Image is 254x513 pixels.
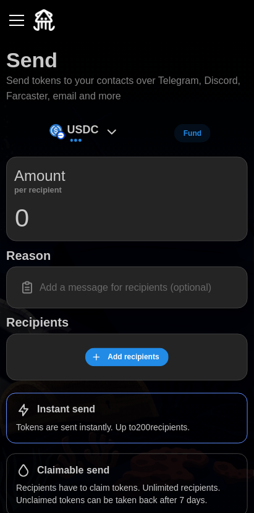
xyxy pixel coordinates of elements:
[6,46,57,73] h1: Send
[174,124,211,143] button: Fund
[14,202,240,233] input: 0
[14,187,66,193] p: per recipient
[67,121,99,139] p: USDC
[33,9,55,31] img: Quidli
[6,73,248,104] p: Send tokens to your contacts over Telegram, Discord, Farcaster, email and more
[49,124,62,137] img: USDC (on Base)
[184,125,201,142] span: Fund
[85,348,169,367] button: Add recipients
[14,165,66,187] p: Amount
[108,349,159,366] span: Add recipients
[6,315,248,331] h1: Recipients
[6,248,248,264] h1: Reason
[14,275,240,301] input: Add a message for recipients (optional)
[37,465,109,478] h1: Claimable send
[16,482,238,507] p: Recipients have to claim tokens. Unlimited recipients. Unclaimed tokens can be taken back after 7...
[37,404,95,417] h1: Instant send
[16,422,238,434] p: Tokens are sent instantly. Up to 200 recipients.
